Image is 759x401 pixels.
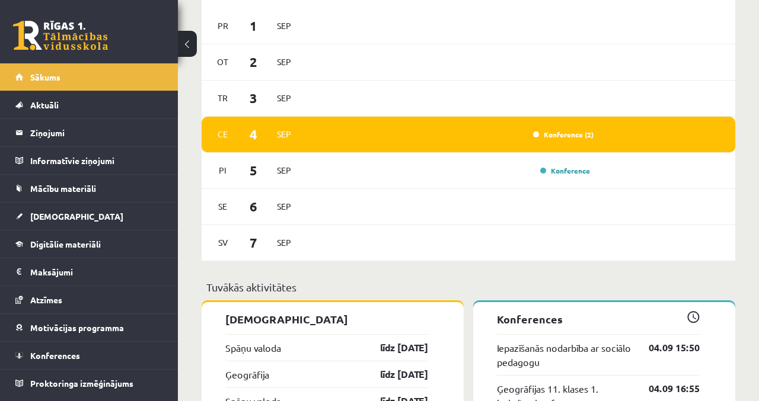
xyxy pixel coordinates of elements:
[211,125,235,143] span: Ce
[30,239,101,249] span: Digitālie materiāli
[211,53,235,71] span: Ot
[359,341,428,355] a: līdz [DATE]
[15,147,163,174] a: Informatīvie ziņojumi
[15,230,163,258] a: Digitālie materiāli
[15,119,163,146] a: Ziņojumi
[15,370,163,397] a: Proktoringa izmēģinājums
[15,203,163,230] a: [DEMOGRAPHIC_DATA]
[30,100,59,110] span: Aktuāli
[497,311,700,327] p: Konferences
[30,211,123,222] span: [DEMOGRAPHIC_DATA]
[225,311,428,327] p: [DEMOGRAPHIC_DATA]
[211,161,235,179] span: Pi
[235,197,272,216] span: 6
[15,286,163,313] a: Atzīmes
[206,279,731,295] p: Tuvākās aktivitātes
[272,161,296,179] span: Sep
[211,233,235,252] span: Sv
[235,233,272,252] span: 7
[30,378,133,389] span: Proktoringa izmēģinājums
[497,341,631,369] a: Iepazīšanās nodarbība ar sociālo pedagogu
[235,88,272,108] span: 3
[272,17,296,35] span: Sep
[211,89,235,107] span: Tr
[272,53,296,71] span: Sep
[15,342,163,369] a: Konferences
[272,197,296,216] span: Sep
[30,294,62,305] span: Atzīmes
[15,91,163,118] a: Aktuāli
[533,130,594,139] a: Konference (2)
[211,17,235,35] span: Pr
[30,322,124,333] span: Motivācijas programma
[30,147,163,174] legend: Informatīvie ziņojumi
[15,63,163,91] a: Sākums
[235,161,272,180] span: 5
[30,119,163,146] legend: Ziņojumi
[30,350,80,361] span: Konferences
[15,314,163,341] a: Motivācijas programma
[15,258,163,285] a: Maksājumi
[30,258,163,285] legend: Maksājumi
[225,367,269,381] a: Ģeogrāfija
[30,72,60,82] span: Sākums
[235,52,272,72] span: 2
[30,183,96,194] span: Mācību materiāli
[272,89,296,107] span: Sep
[211,197,235,216] span: Se
[631,341,700,355] a: 04.09 15:50
[631,381,700,396] a: 04.09 16:55
[272,125,296,143] span: Sep
[13,21,108,50] a: Rīgas 1. Tālmācības vidusskola
[359,367,428,381] a: līdz [DATE]
[225,341,281,355] a: Spāņu valoda
[15,175,163,202] a: Mācību materiāli
[272,233,296,252] span: Sep
[540,166,590,175] a: Konference
[235,124,272,144] span: 4
[235,16,272,36] span: 1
